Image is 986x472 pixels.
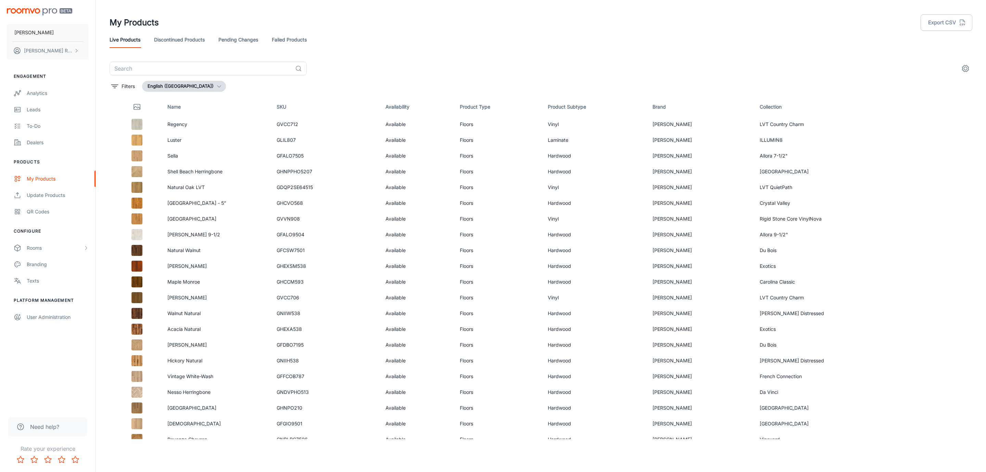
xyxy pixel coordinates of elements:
td: Du Bois [754,243,863,258]
td: Floors [454,211,542,227]
td: Vinyl [542,116,647,132]
td: Floors [454,274,542,290]
p: Rate your experience [5,445,90,453]
td: Floors [454,337,542,353]
td: [PERSON_NAME] [647,211,754,227]
a: Vintage White-Wash [167,373,213,379]
td: Available [380,243,454,258]
img: Roomvo PRO Beta [7,8,72,15]
th: Product Type [454,97,542,116]
td: Allora 9-1/2" [754,227,863,243]
td: Hardwood [542,369,647,384]
td: Hardwood [542,258,647,274]
td: Floors [454,369,542,384]
td: Vineyard [754,432,863,447]
td: Vinyl [542,179,647,195]
div: Update Products [27,191,89,199]
td: Hardwood [542,164,647,179]
td: Available [380,258,454,274]
td: [PERSON_NAME] [647,400,754,416]
td: Floors [454,353,542,369]
td: [PERSON_NAME] [647,195,754,211]
a: [GEOGRAPHIC_DATA] [167,216,216,222]
a: Maple Monroe [167,279,200,285]
td: [PERSON_NAME] Distressed [754,306,863,321]
button: English ([GEOGRAPHIC_DATA]) [142,81,226,92]
td: GHNPO210 [271,400,380,416]
td: [PERSON_NAME] [647,148,754,164]
td: Hardwood [542,353,647,369]
td: Floors [454,195,542,211]
td: Floors [454,321,542,337]
td: [GEOGRAPHIC_DATA] [754,416,863,432]
button: Rate 1 star [14,453,27,467]
div: My Products [27,175,89,183]
td: Available [380,179,454,195]
td: [PERSON_NAME] [647,243,754,258]
input: Search [110,62,292,75]
td: GFGIO9501 [271,416,380,432]
td: Available [380,274,454,290]
td: Exotics [754,258,863,274]
button: Rate 3 star [41,453,55,467]
td: [PERSON_NAME] [647,132,754,148]
td: [GEOGRAPHIC_DATA] [754,164,863,179]
td: Available [380,353,454,369]
td: GFDBO7195 [271,337,380,353]
td: Hardwood [542,400,647,416]
td: Hardwood [542,148,647,164]
td: Floors [454,416,542,432]
a: Pending Changes [218,32,258,48]
td: Available [380,132,454,148]
td: GVVN908 [271,211,380,227]
th: Brand [647,97,754,116]
th: Collection [754,97,863,116]
td: [PERSON_NAME] [647,164,754,179]
td: Available [380,164,454,179]
td: Floors [454,384,542,400]
td: Floors [454,400,542,416]
a: [PERSON_NAME] [167,295,207,300]
th: Product Subtype [542,97,647,116]
a: Natural Walnut [167,247,201,253]
td: French Connection [754,369,863,384]
td: Hardwood [542,416,647,432]
td: GNIIW538 [271,306,380,321]
td: Crystal Valley [754,195,863,211]
td: [PERSON_NAME] [647,369,754,384]
td: GFFCOB787 [271,369,380,384]
td: Available [380,195,454,211]
div: QR Codes [27,208,89,215]
p: [PERSON_NAME] Redfield [24,47,72,54]
a: [PERSON_NAME] 9-1/2 [167,232,220,237]
td: [PERSON_NAME] [647,258,754,274]
button: Rate 5 star [68,453,82,467]
td: GHCVO568 [271,195,380,211]
td: Available [380,432,454,447]
td: GNDVPHO513 [271,384,380,400]
td: GHCCM593 [271,274,380,290]
td: GNBLPC7506 [271,432,380,447]
td: Da Vinci [754,384,863,400]
div: Texts [27,277,89,285]
div: To-do [27,122,89,130]
td: [PERSON_NAME] [647,227,754,243]
td: [PERSON_NAME] [647,290,754,306]
div: Branding [27,261,89,268]
td: [PERSON_NAME] [647,416,754,432]
td: Floors [454,290,542,306]
td: Hardwood [542,306,647,321]
td: Floors [454,306,542,321]
td: [PERSON_NAME] [647,306,754,321]
button: [PERSON_NAME] [7,24,89,41]
td: Vinyl [542,211,647,227]
td: Hardwood [542,337,647,353]
td: Floors [454,116,542,132]
td: GFALO7505 [271,148,380,164]
td: Available [380,211,454,227]
th: Availability [380,97,454,116]
td: Floors [454,132,542,148]
svg: Thumbnail [133,103,141,111]
h1: My Products [110,16,159,29]
td: Hardwood [542,384,647,400]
